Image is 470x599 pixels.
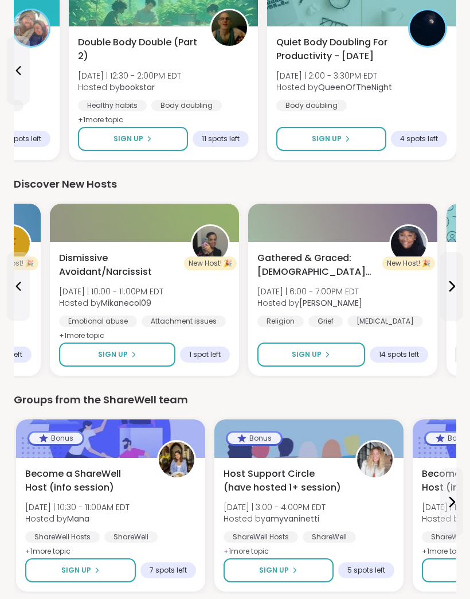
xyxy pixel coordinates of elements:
[25,468,144,495] span: Become a ShareWell Host (info session)
[292,350,322,360] span: Sign Up
[276,36,395,64] span: Quiet Body Doubling For Productivity - [DATE]
[59,343,175,367] button: Sign Up
[14,177,456,193] div: Discover New Hosts
[257,286,362,298] span: [DATE] | 6:00 - 7:00PM EDT
[257,316,304,328] div: Religion
[193,227,228,262] img: Mikanecol09
[78,127,188,151] button: Sign Up
[184,257,237,271] div: New Host! 🎉
[142,316,226,328] div: Attachment issues
[276,127,386,151] button: Sign Up
[25,559,136,583] button: Sign Up
[101,298,151,309] b: Mikanecol09
[224,502,326,514] span: [DATE] | 3:00 - 4:00PM EDT
[78,82,181,94] span: Hosted by
[276,71,392,82] span: [DATE] | 2:00 - 3:30PM EDT
[228,433,281,445] div: Bonus
[150,566,187,575] span: 7 spots left
[104,532,158,543] div: ShareWell
[25,532,100,543] div: ShareWell Hosts
[98,350,128,360] span: Sign Up
[224,514,326,525] span: Hosted by
[59,298,163,309] span: Hosted by
[391,227,426,262] img: Rasheda
[379,351,419,360] span: 14 spots left
[347,566,385,575] span: 5 spots left
[224,559,334,583] button: Sign Up
[318,82,392,94] b: QueenOfTheNight
[276,82,392,94] span: Hosted by
[14,392,456,409] div: Groups from the ShareWell team
[347,316,423,328] div: [MEDICAL_DATA]
[357,442,393,478] img: amyvaninetti
[189,351,221,360] span: 1 spot left
[29,433,83,445] div: Bonus
[400,135,438,144] span: 4 spots left
[25,514,130,525] span: Hosted by
[59,252,178,279] span: Dismissive Avoidant/Narcissist
[299,298,362,309] b: [PERSON_NAME]
[13,11,49,46] img: BRandom502
[59,286,163,298] span: [DATE] | 10:00 - 11:00PM EDT
[25,502,130,514] span: [DATE] | 10:30 - 11:00AM EDT
[257,343,365,367] button: Sign Up
[224,532,298,543] div: ShareWell Hosts
[159,442,194,478] img: Mana
[303,532,356,543] div: ShareWell
[259,566,289,576] span: Sign Up
[276,100,347,112] div: Body doubling
[120,82,155,94] b: bookstar
[78,100,147,112] div: Healthy habits
[211,11,247,46] img: bookstar
[67,514,89,525] b: Mana
[265,514,319,525] b: amyvaninetti
[151,100,222,112] div: Body doubling
[224,468,343,495] span: Host Support Circle (have hosted 1+ session)
[308,316,343,328] div: Grief
[202,135,240,144] span: 11 spots left
[59,316,137,328] div: Emotional abuse
[257,252,377,279] span: Gathered & Graced: [DEMOGRAPHIC_DATA] [MEDICAL_DATA] & Loss
[113,134,143,145] span: Sign Up
[410,11,445,46] img: QueenOfTheNight
[61,566,91,576] span: Sign Up
[382,257,435,271] div: New Host! 🎉
[78,36,197,64] span: Double Body Double (Part 2)
[257,298,362,309] span: Hosted by
[78,71,181,82] span: [DATE] | 12:30 - 2:00PM EDT
[3,135,41,144] span: 5 spots left
[312,134,342,145] span: Sign Up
